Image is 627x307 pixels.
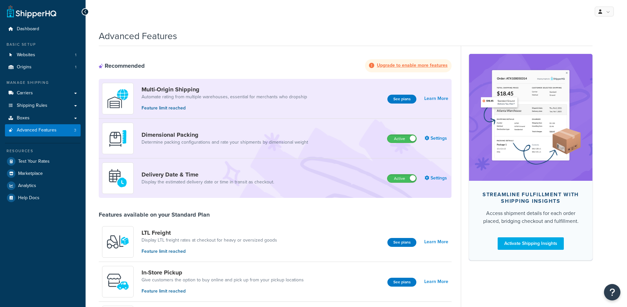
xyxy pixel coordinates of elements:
[387,135,416,143] label: Active
[5,61,81,73] a: Origins1
[5,124,81,136] li: Advanced Features
[142,179,274,185] a: Display the estimated delivery date or time in transit as checkout.
[5,42,81,47] div: Basic Setup
[142,105,307,112] p: Feature limit reached
[17,64,32,70] span: Origins
[142,229,277,236] a: LTL Freight
[75,64,76,70] span: 1
[17,115,30,121] span: Boxes
[425,174,448,183] a: Settings
[387,278,416,287] button: See plans
[5,61,81,73] li: Origins
[479,64,583,171] img: feature-image-si-e24932ea9b9fcd0ff835db86be1ff8d589347e8876e1638d903ea230a36726be.png
[5,87,81,99] a: Carriers
[604,284,620,300] button: Open Resource Center
[142,86,307,93] a: Multi-Origin Shipping
[18,183,36,189] span: Analytics
[142,237,277,244] a: Display LTL freight rates at checkout for heavy or oversized goods
[5,23,81,35] a: Dashboard
[106,167,129,190] img: gfkeb5ejjkALwAAAABJRU5ErkJggg==
[99,62,145,69] div: Recommended
[18,195,39,201] span: Help Docs
[18,159,50,164] span: Test Your Rates
[75,52,76,58] span: 1
[74,128,76,133] span: 3
[387,95,416,104] button: See plans
[5,49,81,61] a: Websites1
[142,277,304,283] a: Give customers the option to buy online and pick up from your pickup locations
[17,26,39,32] span: Dashboard
[5,180,81,192] a: Analytics
[480,191,582,204] div: Streamline Fulfillment with Shipping Insights
[5,168,81,179] a: Marketplace
[106,87,129,110] img: WatD5o0RtDAAAAAElFTkSuQmCC
[387,238,416,247] button: See plans
[424,237,448,247] a: Learn More
[498,237,564,250] a: Activate Shipping Insights
[17,52,35,58] span: Websites
[142,131,308,138] a: Dimensional Packing
[480,209,582,225] div: Access shipment details for each order placed, bridging checkout and fulfillment.
[142,171,274,178] a: Delivery Date & Time
[424,94,448,103] a: Learn More
[377,62,448,69] strong: Upgrade to enable more features
[99,211,210,218] div: Features available on your Standard Plan
[5,192,81,204] a: Help Docs
[5,155,81,167] a: Test Your Rates
[5,80,81,85] div: Manage Shipping
[5,112,81,124] a: Boxes
[142,248,277,255] p: Feature limit reached
[17,128,57,133] span: Advanced Features
[17,90,33,96] span: Carriers
[142,94,307,100] a: Automate rating from multiple warehouses, essential for merchants who dropship
[142,288,304,295] p: Feature limit reached
[99,30,177,42] h1: Advanced Features
[18,171,43,177] span: Marketplace
[106,127,129,150] img: DTVBYsAAAAAASUVORK5CYII=
[5,148,81,154] div: Resources
[5,124,81,136] a: Advanced Features3
[106,270,129,293] img: wfgcfpwTIucLEAAAAASUVORK5CYII=
[106,230,129,253] img: y79ZsPf0fXUFUhFXDzUgf+ktZg5F2+ohG75+v3d2s1D9TjoU8PiyCIluIjV41seZevKCRuEjTPPOKHJsQcmKCXGdfprl3L4q7...
[142,139,308,146] a: Determine packing configurations and rate your shipments by dimensional weight
[5,49,81,61] li: Websites
[17,103,47,108] span: Shipping Rules
[142,269,304,276] a: In-Store Pickup
[424,277,448,286] a: Learn More
[425,134,448,143] a: Settings
[387,175,416,182] label: Active
[5,100,81,112] a: Shipping Rules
